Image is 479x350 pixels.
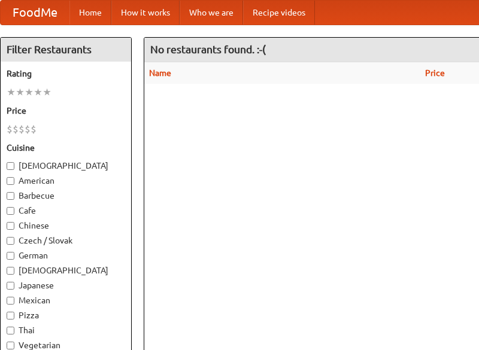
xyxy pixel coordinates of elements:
input: Chinese [7,222,14,230]
li: ★ [34,86,43,99]
li: ★ [43,86,51,99]
label: American [7,175,125,187]
li: $ [31,123,37,136]
input: [DEMOGRAPHIC_DATA] [7,162,14,170]
li: ★ [16,86,25,99]
h5: Rating [7,68,125,80]
li: ★ [7,86,16,99]
a: How it works [111,1,180,25]
input: Japanese [7,282,14,290]
label: Japanese [7,279,125,291]
input: American [7,177,14,185]
input: Czech / Slovak [7,237,14,245]
input: Barbecue [7,192,14,200]
a: Price [425,68,445,78]
li: $ [13,123,19,136]
h5: Cuisine [7,142,125,154]
label: Thai [7,324,125,336]
input: Cafe [7,207,14,215]
a: Recipe videos [243,1,315,25]
input: Vegetarian [7,342,14,349]
label: [DEMOGRAPHIC_DATA] [7,160,125,172]
label: [DEMOGRAPHIC_DATA] [7,264,125,276]
input: Thai [7,327,14,334]
li: ★ [25,86,34,99]
label: Barbecue [7,190,125,202]
input: [DEMOGRAPHIC_DATA] [7,267,14,275]
a: Who we are [180,1,243,25]
label: Chinese [7,220,125,232]
li: $ [7,123,13,136]
label: Cafe [7,205,125,217]
h5: Price [7,105,125,117]
label: Czech / Slovak [7,235,125,246]
label: German [7,249,125,261]
a: Home [69,1,111,25]
li: $ [25,123,31,136]
input: Pizza [7,312,14,319]
li: $ [19,123,25,136]
a: FoodMe [1,1,69,25]
ng-pluralize: No restaurants found. :-( [150,44,266,55]
input: German [7,252,14,260]
a: Name [149,68,171,78]
label: Mexican [7,294,125,306]
h4: Filter Restaurants [1,38,131,62]
label: Pizza [7,309,125,321]
input: Mexican [7,297,14,305]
